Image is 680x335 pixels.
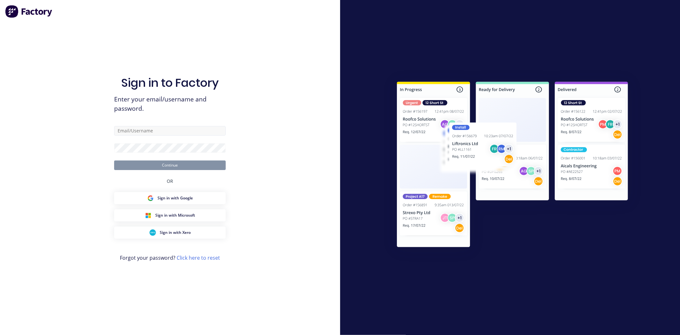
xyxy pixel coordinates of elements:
img: Google Sign in [147,195,154,201]
span: Forgot your password? [120,254,220,262]
button: Continue [114,160,226,170]
button: Google Sign inSign in with Google [114,192,226,204]
span: Sign in with Microsoft [155,212,195,218]
img: Xero Sign in [150,229,156,236]
span: Sign in with Xero [160,230,191,235]
button: Microsoft Sign inSign in with Microsoft [114,209,226,221]
span: Sign in with Google [157,195,193,201]
img: Factory [5,5,53,18]
h1: Sign in to Factory [121,76,219,90]
a: Click here to reset [177,254,220,261]
button: Xero Sign inSign in with Xero [114,227,226,239]
span: Enter your email/username and password. [114,95,226,113]
input: Email/Username [114,126,226,136]
img: Sign in [383,69,642,262]
img: Microsoft Sign in [145,212,151,219]
div: OR [167,170,173,192]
